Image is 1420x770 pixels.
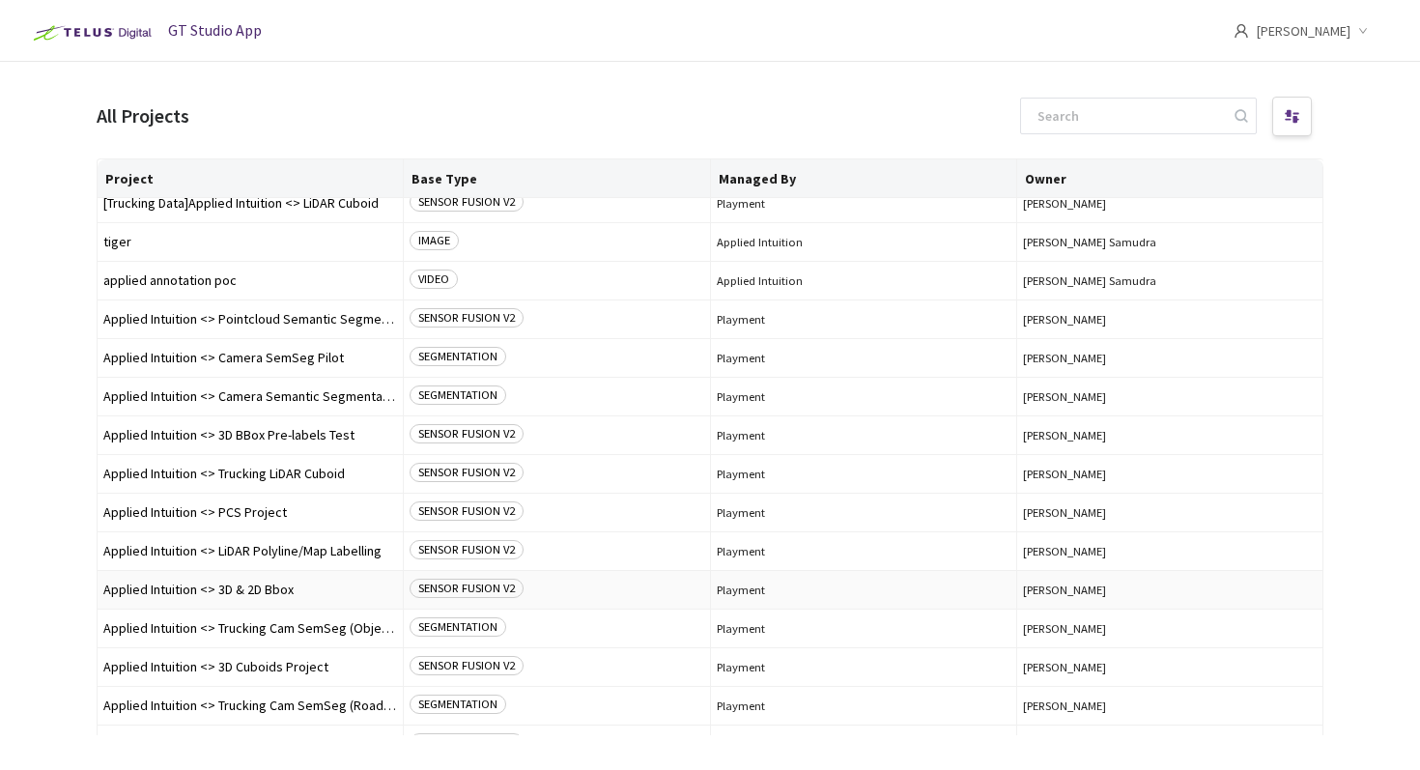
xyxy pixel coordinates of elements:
[717,235,1010,249] span: Applied Intuition
[410,347,506,366] span: SEGMENTATION
[168,20,262,40] span: GT Studio App
[1023,428,1317,442] button: [PERSON_NAME]
[103,273,397,288] span: applied annotation poc
[410,231,459,250] span: IMAGE
[103,621,397,636] button: Applied Intuition <> Trucking Cam SemSeg (Objects/Vehicles)
[410,385,506,405] span: SEGMENTATION
[97,102,189,130] div: All Projects
[1023,621,1317,636] button: [PERSON_NAME]
[103,351,397,365] span: Applied Intuition <> Camera SemSeg Pilot
[103,544,397,558] span: Applied Intuition <> LiDAR Polyline/Map Labelling
[103,699,397,713] button: Applied Intuition <> Trucking Cam SemSeg (Road Structures)
[711,159,1017,198] th: Managed By
[717,428,1010,442] span: Playment
[98,159,404,198] th: Project
[1358,26,1368,36] span: down
[717,699,1010,713] span: Playment
[103,428,397,442] span: Applied Intuition <> 3D BBox Pre-labels Test
[410,540,524,559] span: SENSOR FUSION V2
[1023,505,1317,520] button: [PERSON_NAME]
[410,463,524,482] span: SENSOR FUSION V2
[717,196,1010,211] span: Playment
[717,660,1010,674] span: Playment
[1017,159,1323,198] th: Owner
[1023,467,1317,481] button: [PERSON_NAME]
[410,192,524,212] span: SENSOR FUSION V2
[410,617,506,637] span: SEGMENTATION
[410,270,458,289] span: VIDEO
[717,621,1010,636] span: Playment
[410,424,524,443] span: SENSOR FUSION V2
[1023,583,1317,597] button: [PERSON_NAME]
[103,235,397,249] span: tiger
[404,159,710,198] th: Base Type
[103,660,397,674] span: Applied Intuition <> 3D Cuboids Project
[410,695,506,714] span: SEGMENTATION
[1026,99,1232,133] input: Search
[1023,351,1317,365] button: [PERSON_NAME]
[410,501,524,521] span: SENSOR FUSION V2
[717,544,1010,558] span: Playment
[103,196,397,211] span: [Trucking Data]Applied Intuition <> LiDAR Cuboid
[1023,196,1317,211] button: [PERSON_NAME]
[410,579,524,598] span: SENSOR FUSION V2
[1023,312,1317,327] button: [PERSON_NAME]
[103,467,397,481] span: Applied Intuition <> Trucking LiDAR Cuboid
[410,308,524,328] span: SENSOR FUSION V2
[717,273,1010,288] span: Applied Intuition
[1023,544,1317,558] button: [PERSON_NAME]
[23,17,157,48] img: Telus
[717,389,1010,404] span: Playment
[1023,273,1317,288] span: [PERSON_NAME] Samudra
[717,467,1010,481] span: Playment
[103,583,397,597] span: Applied Intuition <> 3D & 2D Bbox
[410,733,524,753] span: SENSOR FUSION V2
[1023,699,1317,713] button: [PERSON_NAME]
[717,312,1010,327] span: Playment
[103,389,397,404] button: Applied Intuition <> Camera Semantic Segmentation Project
[717,505,1010,520] span: Playment
[1023,389,1317,404] button: [PERSON_NAME]
[1023,660,1317,674] button: [PERSON_NAME]
[1234,23,1249,39] span: user
[410,656,524,675] span: SENSOR FUSION V2
[1023,235,1317,249] span: [PERSON_NAME] Samudra
[717,583,1010,597] span: Playment
[103,312,397,327] button: Applied Intuition <> Pointcloud Semantic Segmentation Project
[717,351,1010,365] span: Playment
[103,505,397,520] span: Applied Intuition <> PCS Project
